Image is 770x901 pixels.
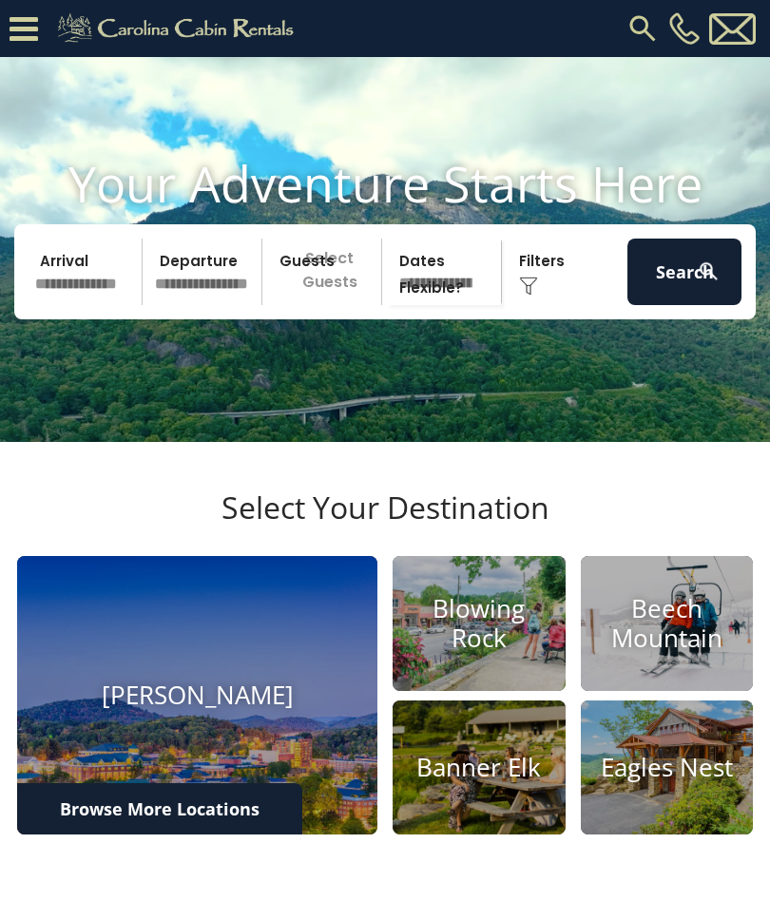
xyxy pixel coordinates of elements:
p: Select Guests [268,239,381,305]
h4: Beech Mountain [581,594,754,653]
a: [PERSON_NAME] [17,556,377,834]
h1: Your Adventure Starts Here [14,154,756,213]
a: Beech Mountain [581,556,754,691]
img: filter--v1.png [519,277,538,296]
h4: [PERSON_NAME] [17,681,377,710]
a: [PHONE_NUMBER] [664,12,704,45]
h3: Select Your Destination [14,489,756,556]
a: Blowing Rock [393,556,566,691]
img: Khaki-logo.png [48,10,310,48]
h4: Eagles Nest [581,753,754,782]
img: search-regular.svg [626,11,660,46]
a: Banner Elk [393,700,566,835]
h4: Banner Elk [393,753,566,782]
a: Browse More Locations [17,783,302,834]
h4: Blowing Rock [393,594,566,653]
img: search-regular-white.png [697,259,721,283]
a: Eagles Nest [581,700,754,835]
button: Search [627,239,741,305]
